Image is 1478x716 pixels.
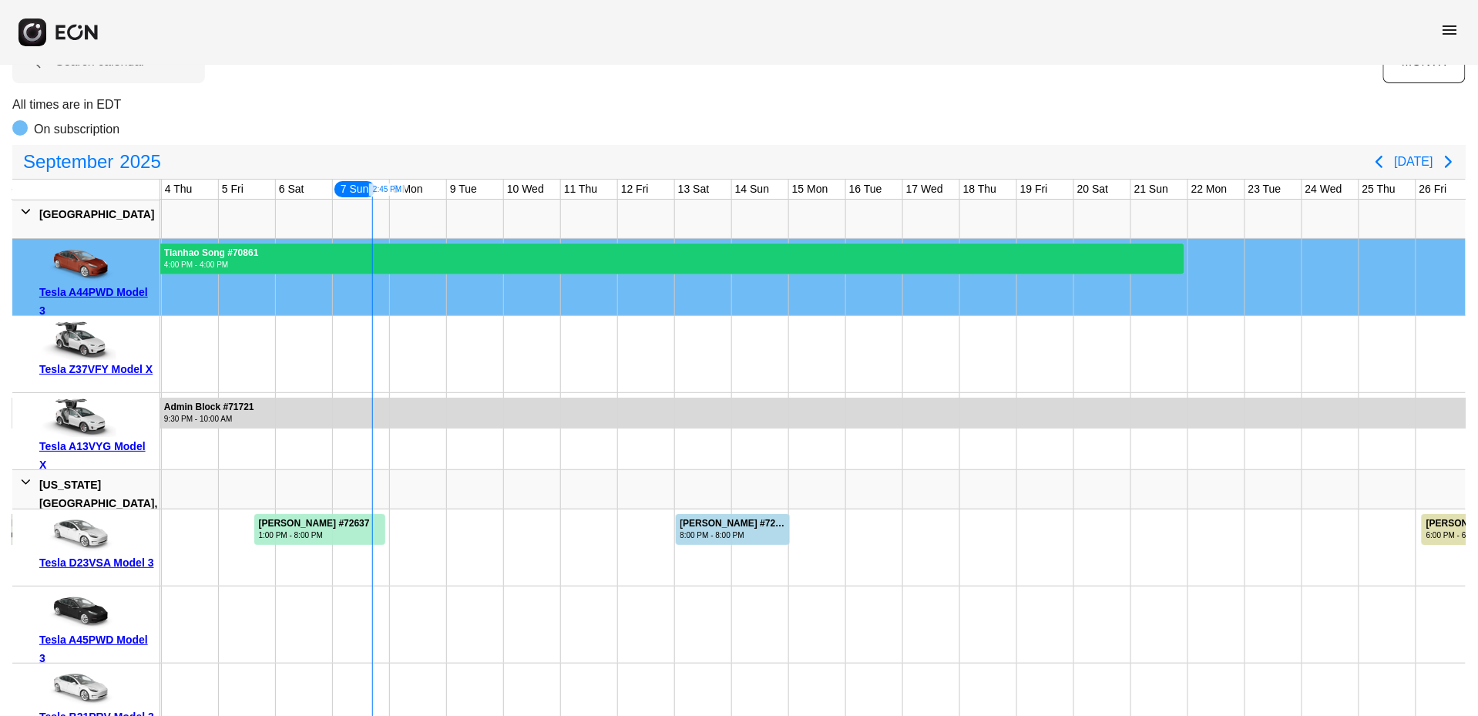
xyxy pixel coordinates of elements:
div: Tesla A45PWD Model 3 [39,630,154,667]
button: Next page [1433,146,1464,177]
div: Tianhao Song #70861 [164,247,259,259]
div: 20 Sat [1074,180,1111,199]
div: 6 Sat [276,180,307,199]
button: Previous page [1364,146,1395,177]
p: On subscription [34,120,119,139]
div: 8 Mon [390,180,426,199]
div: 21 Sun [1131,180,1171,199]
img: car [39,398,116,437]
div: [PERSON_NAME] #72220 [680,518,788,529]
img: car [39,244,116,283]
button: [DATE] [1395,148,1433,176]
div: 14 Sun [732,180,772,199]
div: [PERSON_NAME] #72637 [259,518,370,529]
span: September [20,146,116,177]
div: 24 Wed [1302,180,1345,199]
div: Tesla Z37VFY Model X [39,360,154,378]
span: menu [1441,21,1460,39]
div: Admin Block #71721 [164,402,254,413]
div: Tesla D23VSA Model 3 [39,553,154,572]
div: 10 Wed [504,180,547,199]
div: 18 Thu [960,180,999,199]
div: 1:00 PM - 8:00 PM [259,529,370,541]
div: 9 Tue [447,180,480,199]
div: 25 Thu [1359,180,1399,199]
div: 22 Mon [1188,180,1231,199]
button: September2025 [14,146,170,177]
div: Tesla A44PWD Model 3 [39,283,154,320]
div: 17 Wed [903,180,946,199]
div: Tesla A13VYG Model X [39,437,154,474]
p: All times are in EDT [12,96,1466,114]
img: car [39,515,116,553]
div: 8:00 PM - 8:00 PM [680,529,788,541]
div: 7 Sun [333,180,377,199]
img: car [39,592,116,630]
div: [US_STATE][GEOGRAPHIC_DATA], [GEOGRAPHIC_DATA] [39,476,157,531]
div: 15 Mon [789,180,831,199]
img: car [39,669,116,708]
div: 16 Tue [846,180,885,199]
div: 19 Fri [1017,180,1051,199]
div: 26 Fri [1416,180,1450,199]
div: 11 Thu [561,180,600,199]
span: 2025 [116,146,163,177]
div: 13 Sat [675,180,712,199]
div: Rented for 3 days by Devika Thakkar Current status is rental [254,509,386,545]
div: 4 Thu [162,180,196,199]
div: [GEOGRAPHIC_DATA] [39,205,155,224]
div: 12 Fri [618,180,652,199]
div: Rented for 2 days by Isaac Struhl Current status is open [675,509,791,545]
div: 4:00 PM - 4:00 PM [164,259,259,271]
img: car [39,321,116,360]
div: 9:30 PM - 10:00 AM [164,413,254,425]
div: 5 Fri [219,180,247,199]
div: 23 Tue [1245,180,1285,199]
